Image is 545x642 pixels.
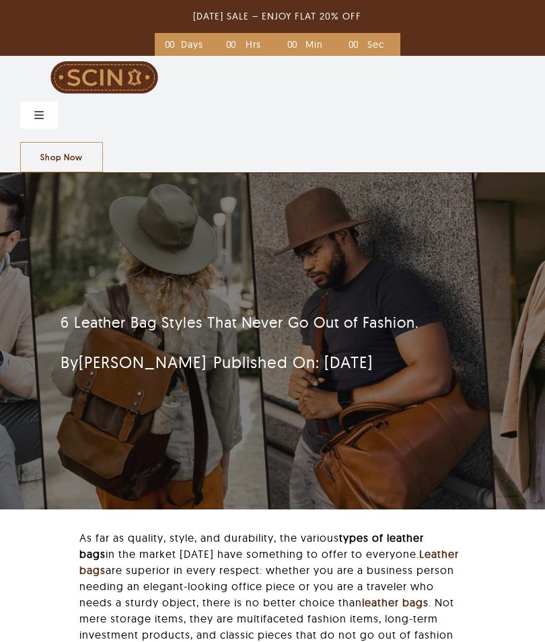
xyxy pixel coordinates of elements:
[236,40,267,49] div: Hrs
[20,102,399,129] nav: Main Menu
[61,312,525,334] p: 6 Leather Bag Styles That Never Go Out of Fashion.
[79,352,207,372] a: [PERSON_NAME]
[40,151,83,163] span: Shop Now
[224,40,233,49] div: 0
[175,40,206,49] div: Days
[193,9,361,24] p: [DATE] SALE – ENJOY FLAT 20% OFF
[352,40,361,49] div: 0
[285,40,295,49] div: 0
[291,40,300,49] div: 0
[61,352,207,372] span: By
[213,352,373,372] span: Published On: [DATE]
[362,596,429,609] a: leather bags
[229,40,239,49] div: 0
[298,40,329,49] div: Min
[347,40,356,49] div: 0
[168,40,178,49] div: 0
[20,142,103,172] a: Shop Now
[163,40,172,49] div: 0
[359,40,390,49] div: Sec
